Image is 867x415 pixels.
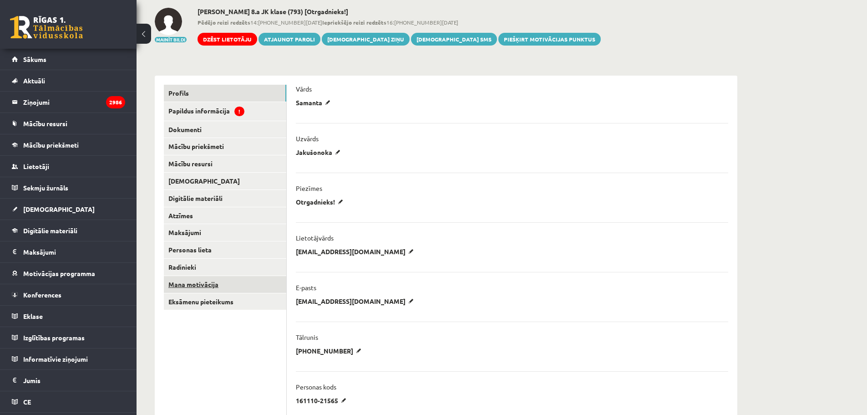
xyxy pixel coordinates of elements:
a: Rīgas 1. Tālmācības vidusskola [10,16,83,39]
a: Digitālie materiāli [164,190,286,207]
a: Radinieki [164,259,286,276]
a: Motivācijas programma [12,263,125,284]
span: Izglītības programas [23,333,85,342]
span: CE [23,398,31,406]
a: Mācību resursi [164,155,286,172]
h2: [PERSON_NAME] 8.a JK klase (793) [Otrgadnieks!] [198,8,601,15]
a: Profils [164,85,286,102]
a: Informatīvie ziņojumi [12,348,125,369]
p: [EMAIL_ADDRESS][DOMAIN_NAME] [296,297,417,305]
span: [DEMOGRAPHIC_DATA] [23,205,95,213]
a: Dzēst lietotāju [198,33,257,46]
span: Digitālie materiāli [23,226,77,235]
p: E-pasts [296,283,316,292]
a: Mana motivācija [164,276,286,293]
a: Jumis [12,370,125,391]
a: Mācību priekšmeti [164,138,286,155]
span: Eklase [23,312,43,320]
b: Iepriekšējo reizi redzēts [322,19,386,26]
p: Lietotājvārds [296,234,334,242]
span: ! [234,107,244,116]
a: Ziņojumi2986 [12,92,125,113]
a: Atzīmes [164,207,286,224]
p: Vārds [296,85,312,93]
a: Papildus informācija! [164,102,286,121]
p: Piezīmes [296,184,322,192]
a: Eksāmenu pieteikums [164,293,286,310]
a: Maksājumi [12,241,125,262]
a: CE [12,391,125,412]
i: 2986 [106,96,125,108]
a: [DEMOGRAPHIC_DATA] [164,173,286,190]
a: Piešķirt motivācijas punktus [498,33,601,46]
span: Lietotāji [23,162,49,170]
a: Aktuāli [12,70,125,91]
span: Motivācijas programma [23,269,95,277]
a: Mācību priekšmeti [12,134,125,155]
a: [DEMOGRAPHIC_DATA] SMS [411,33,497,46]
p: Tālrunis [296,333,318,341]
span: Konferences [23,291,61,299]
button: Mainīt bildi [155,37,187,42]
a: Sākums [12,49,125,70]
p: [EMAIL_ADDRESS][DOMAIN_NAME] [296,247,417,256]
a: Dokumenti [164,121,286,138]
span: Aktuāli [23,77,45,85]
a: Sekmju žurnāls [12,177,125,198]
span: Sekmju žurnāls [23,184,68,192]
span: Mācību priekšmeti [23,141,79,149]
a: Digitālie materiāli [12,220,125,241]
p: Otrgadnieks! [296,198,346,206]
a: [DEMOGRAPHIC_DATA] [12,199,125,220]
p: Samanta [296,98,334,107]
p: Uzvārds [296,134,319,143]
span: Sākums [23,55,46,63]
span: Informatīvie ziņojumi [23,355,88,363]
a: Izglītības programas [12,327,125,348]
legend: Maksājumi [23,241,125,262]
a: Konferences [12,284,125,305]
b: Pēdējo reizi redzēts [198,19,250,26]
p: Personas kods [296,383,336,391]
a: [DEMOGRAPHIC_DATA] ziņu [322,33,410,46]
span: Jumis [23,376,41,384]
p: 161110-21565 [296,396,350,405]
a: Maksājumi [164,224,286,241]
a: Eklase [12,306,125,327]
span: Mācību resursi [23,119,67,128]
img: Samanta Jakušonoka [155,8,182,35]
span: 14:[PHONE_NUMBER][DATE] 16:[PHONE_NUMBER][DATE] [198,18,601,26]
p: Jakušonoka [296,148,344,156]
a: Mācību resursi [12,113,125,134]
a: Personas lieta [164,241,286,258]
a: Lietotāji [12,156,125,177]
legend: Ziņojumi [23,92,125,113]
a: Atjaunot paroli [259,33,320,46]
p: [PHONE_NUMBER] [296,347,365,355]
